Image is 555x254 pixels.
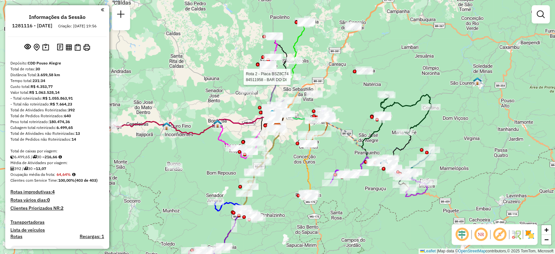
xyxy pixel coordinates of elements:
[36,166,46,171] strong: 13,07
[10,160,104,166] div: Média de Atividades por viagem:
[23,42,32,52] button: Exibir sessão original
[357,68,373,75] div: Atividade não roteirizada - FERNANDO APARECIDO
[10,95,104,101] div: - Total roteirizado:
[511,229,521,240] img: Fluxo de ruas
[268,109,276,118] img: 260 UDC Light Santa Filomena
[10,119,104,125] div: Peso total roteirizado:
[437,249,438,253] span: |
[10,166,104,172] div: 392 / 30 =
[64,113,71,118] strong: 640
[33,78,45,83] strong: 231:34
[418,248,555,254] div: Map data © contributors,© 2025 TomTom, Microsoft
[10,148,104,154] div: Total de caixas por viagem:
[273,123,282,131] img: CDD Pouso Alegre
[10,219,104,225] h4: Transportadoras
[75,178,98,183] strong: (403 de 403)
[10,60,104,66] div: Depósito:
[72,137,76,142] strong: 14
[10,189,104,195] h4: Rotas improdutivas:
[307,91,323,98] div: Atividade não roteirizada - ELIAS GERÔNIMO
[50,102,72,106] strong: R$ 7.664,23
[33,155,37,159] i: Total de rotas
[31,84,53,89] strong: R$ 4.353,77
[10,136,104,142] div: Total de Pedidos não Roteirizados:
[345,22,362,29] div: Atividade não roteirizada - ANDRE DE MOURA CARNE
[29,14,86,20] h4: Informações da Sessão
[114,8,127,22] a: Nova sessão e pesquisa
[162,122,171,130] img: Pa Ouro Fino
[41,42,50,52] button: Painel de Sugestão
[10,172,55,177] span: Ocupação média da frota:
[10,154,104,160] div: 6.499,65 / 30 =
[473,77,482,85] img: PA São Lourenço (Varginha)
[45,154,57,159] strong: 216,66
[541,235,551,245] a: Zoom out
[345,22,362,29] div: Atividade não roteirizada - PAULO HENRIQUE TADIN
[10,101,104,107] div: - Total não roteirizado:
[68,107,75,112] strong: 392
[64,43,73,51] button: Visualizar relatório de Roteirização
[345,23,362,30] div: Atividade não roteirizada - JESSICA CANDIDO
[10,125,104,131] div: Cubagem total roteirizado:
[58,178,75,183] strong: 100,00%
[10,167,14,171] i: Total de Atividades
[49,119,70,124] strong: 180.474,36
[56,42,64,52] button: Logs desbloquear sessão
[166,163,182,170] div: Atividade não roteirizada - 60.298.724 WAGNER DUTRA
[52,189,55,195] strong: 4
[28,61,61,65] strong: CDD Pouso Alegre
[285,97,301,104] div: Atividade não roteirizada - LUCAS NOGUEIRA DE SO
[420,249,436,253] a: Leaflet
[10,178,58,183] span: Clientes com Service Time:
[80,234,104,239] h4: Recargas: 1
[10,113,104,119] div: Total de Pedidos Roteirizados:
[544,226,548,234] span: +
[458,249,486,253] a: OpenStreetMap
[306,90,322,97] div: Atividade não roteirizada - JOSE WELLINGTON
[37,72,60,77] strong: 3.659,58 km
[345,24,361,31] div: Atividade não roteirizada - 61.906.429 DAIANA MAGALHAES FELIPINI RIC
[43,96,73,101] strong: R$ 1.055.863,91
[10,205,104,211] h4: Clientes Priorizados NR:
[10,72,104,78] div: Distância Total:
[541,225,551,235] a: Zoom in
[10,107,104,113] div: Total de Atividades Roteirizadas:
[59,155,62,159] i: Meta Caixas/viagem: 198,60 Diferença: 18,06
[73,43,82,52] button: Visualizar Romaneio
[10,227,104,233] h4: Lista de veículos
[534,8,547,21] a: Exibir filtros
[72,173,75,176] em: Média calculada utilizando a maior ocupação (%Peso ou %Cubagem) de cada rota da sessão. Rotas cro...
[10,90,104,95] div: Valor total:
[101,6,104,13] a: Clique aqui para minimizar o painel
[32,42,41,52] button: Centralizar mapa no depósito ou ponto de apoio
[10,84,104,90] div: Custo total:
[57,125,73,130] strong: 6.499,65
[355,66,372,73] div: Atividade não roteirizada - GABRIEL VILELA
[10,197,104,203] h4: Rotas vários dias:
[24,167,28,171] i: Total de rotas
[29,90,59,95] strong: R$ 1.063.528,14
[524,229,535,240] img: Exibir/Ocultar setores
[473,227,489,242] span: Ocultar NR
[75,131,80,136] strong: 13
[240,87,256,93] div: Atividade não roteirizada - CANTINHO DO PEIXE
[10,66,104,72] div: Total de rotas:
[10,78,104,84] div: Tempo total:
[492,227,508,242] span: Exibir rótulo
[56,23,99,29] div: Criação: [DATE] 19:56
[61,205,63,211] strong: 2
[544,235,548,244] span: −
[10,131,104,136] div: Total de Atividades não Roteirizadas:
[35,66,40,71] strong: 30
[10,234,22,239] a: Rotas
[213,120,222,128] img: Borda da Mata
[57,172,71,177] strong: 64,64%
[12,23,52,29] h6: 1281116 - [DATE]
[454,227,470,242] span: Ocultar deslocamento
[82,43,91,52] button: Imprimir Rotas
[47,197,50,203] strong: 0
[10,155,14,159] i: Cubagem total roteirizado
